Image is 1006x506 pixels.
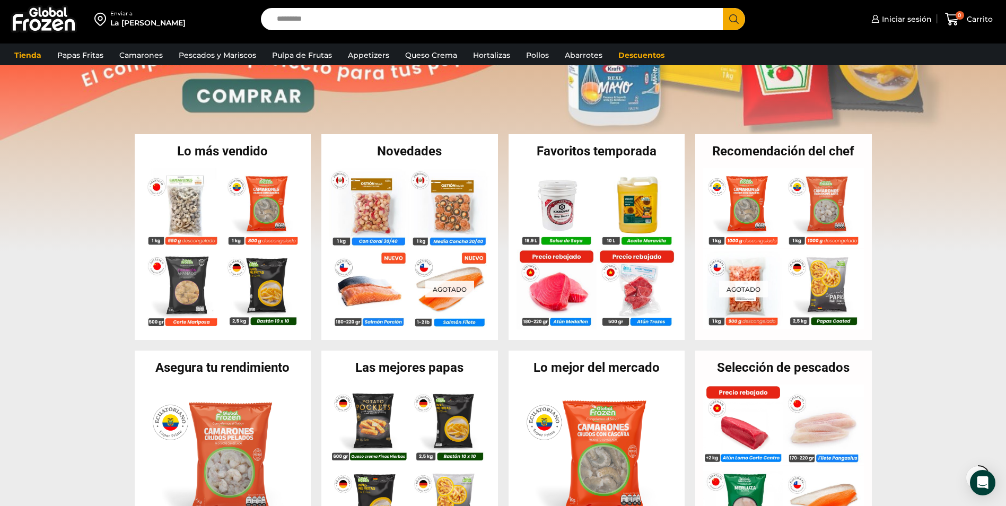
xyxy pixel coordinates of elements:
div: Enviar a [110,10,186,18]
div: Open Intercom Messenger [970,470,995,495]
a: Appetizers [343,45,395,65]
h2: Lo más vendido [135,145,311,158]
h2: Novedades [321,145,498,158]
h2: Asegura tu rendimiento [135,361,311,374]
button: Search button [723,8,745,30]
a: Pescados y Mariscos [173,45,261,65]
a: Descuentos [613,45,670,65]
span: Carrito [964,14,993,24]
h2: Recomendación del chef [695,145,872,158]
h2: Selección de pescados [695,361,872,374]
a: Queso Crema [400,45,462,65]
span: Iniciar sesión [879,14,932,24]
a: 0 Carrito [942,7,995,32]
h2: Las mejores papas [321,361,498,374]
a: Papas Fritas [52,45,109,65]
h2: Lo mejor del mercado [509,361,685,374]
a: Pollos [521,45,554,65]
a: Camarones [114,45,168,65]
h2: Favoritos temporada [509,145,685,158]
span: 0 [956,11,964,20]
a: Iniciar sesión [869,8,932,30]
a: Tienda [9,45,47,65]
p: Agotado [719,281,768,298]
img: address-field-icon.svg [94,10,110,28]
a: Pulpa de Frutas [267,45,337,65]
a: Hortalizas [468,45,515,65]
a: Abarrotes [559,45,608,65]
p: Agotado [425,281,474,298]
div: La [PERSON_NAME] [110,18,186,28]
